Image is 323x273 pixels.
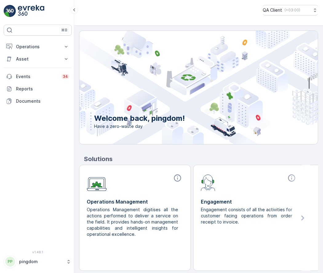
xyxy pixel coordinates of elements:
button: PPpingdom [4,255,72,268]
p: pingdom [19,259,63,265]
p: Operations [16,44,59,50]
button: QA Client(+03:00) [263,5,318,15]
span: Have a zero-waste day [94,123,185,129]
p: ⌘B [61,28,67,33]
span: v 1.48.1 [4,250,72,254]
p: Engagement consists of all the activities for customer facing operations from order receipt to in... [201,207,292,225]
img: logo [4,5,16,17]
a: Events34 [4,70,72,83]
p: QA Client [263,7,282,13]
a: Documents [4,95,72,107]
p: Engagement [201,198,297,205]
img: logo_light-DOdMpM7g.png [18,5,44,17]
a: Reports [4,83,72,95]
button: Asset [4,53,72,65]
p: 34 [63,74,68,79]
p: Events [16,73,58,80]
img: city illustration [52,31,318,144]
img: module-icon [201,174,215,191]
p: Asset [16,56,59,62]
p: Solutions [84,154,318,164]
p: Reports [16,86,69,92]
p: ( +03:00 ) [285,8,300,13]
button: Operations [4,41,72,53]
div: PP [5,257,15,267]
img: module-icon [87,174,107,191]
p: Operations Management digitises all the actions performed to deliver a service on the field. It p... [87,207,178,237]
p: Operations Management [87,198,183,205]
p: Welcome back, pingdom! [94,113,185,123]
p: Documents [16,98,69,104]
